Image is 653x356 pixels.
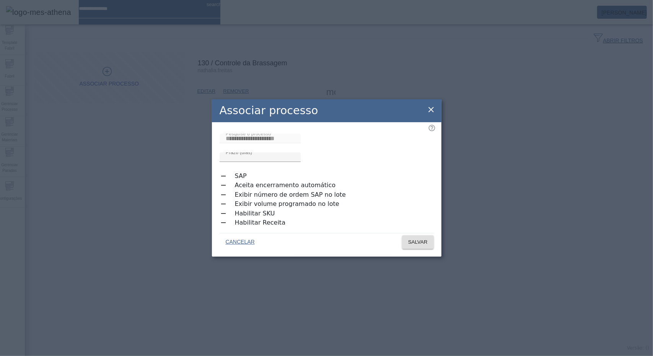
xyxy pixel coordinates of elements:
[233,209,275,218] label: Habilitar SKU
[233,218,285,227] label: Habilitar Receita
[233,172,247,181] label: SAP
[233,181,336,190] label: Aceita encerramento automático
[226,134,295,143] input: Number
[226,131,271,136] mat-label: Pesquise o processo
[233,199,339,209] label: Exibir volume programado no lote
[402,235,434,249] button: SALVAR
[220,102,318,119] h2: Associar processo
[226,150,252,155] mat-label: Prazo (dias)
[233,190,346,199] label: Exibir número de ordem SAP no lote
[226,238,255,246] span: CANCELAR
[408,238,428,246] span: SALVAR
[220,235,261,249] button: CANCELAR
